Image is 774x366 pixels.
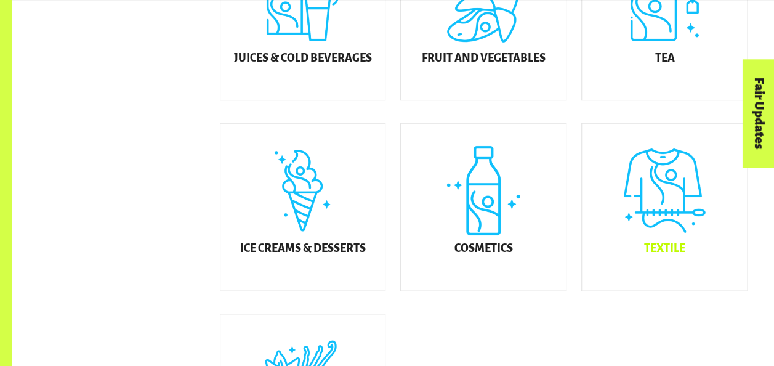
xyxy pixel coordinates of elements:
a: Textile [581,123,748,291]
h5: Cosmetics [454,243,513,255]
a: Cosmetics [400,123,566,291]
h5: Textile [644,243,685,255]
h5: Ice Creams & Desserts [240,243,365,255]
h5: Juices & Cold Beverages [233,52,371,65]
h5: Tea [655,52,674,65]
a: Ice Creams & Desserts [220,123,386,291]
h5: Fruit and Vegetables [422,52,546,65]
